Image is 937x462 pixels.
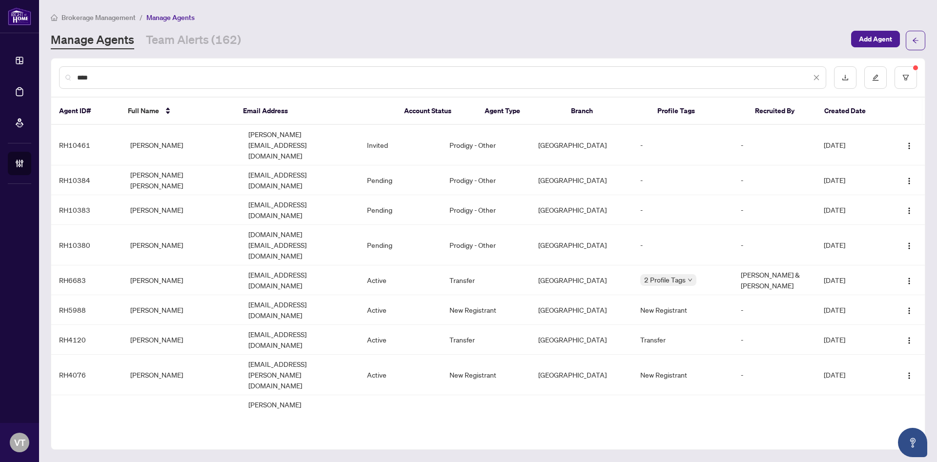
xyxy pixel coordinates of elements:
td: RH5988 [51,295,122,325]
td: [GEOGRAPHIC_DATA] [530,325,632,355]
button: Logo [901,237,917,253]
th: Profile Tags [650,98,747,125]
td: [DATE] [816,295,887,325]
td: [GEOGRAPHIC_DATA] [530,355,632,395]
a: Manage Agents [51,32,134,49]
td: RH10380 [51,225,122,265]
td: [PERSON_NAME] [122,295,241,325]
th: Agent Type [477,98,563,125]
td: RH4076 [51,355,122,395]
img: Logo [905,207,913,215]
td: [PERSON_NAME] & [PERSON_NAME] [733,265,816,295]
td: Prodigy - Other [442,125,530,165]
td: Prodigy - Other [442,165,530,195]
a: Team Alerts (162) [146,32,241,49]
td: [EMAIL_ADDRESS][DOMAIN_NAME] [241,265,359,295]
span: edit [872,74,879,81]
span: Full Name [128,105,159,116]
td: RH10461 [51,125,122,165]
th: Created Date [816,98,886,125]
td: - [733,225,816,265]
td: [PERSON_NAME][EMAIL_ADDRESS][PERSON_NAME][PERSON_NAME][DOMAIN_NAME] [241,395,359,457]
img: Logo [905,372,913,380]
img: Logo [905,337,913,344]
td: New Registrant [632,355,733,395]
span: close [813,74,820,81]
span: Add Agent [859,31,892,47]
th: Email Address [235,98,396,125]
td: Pending [359,195,442,225]
img: Logo [905,242,913,250]
td: Active [359,355,442,395]
td: [PERSON_NAME] [122,225,241,265]
button: Logo [901,367,917,382]
button: Add Agent [851,31,900,47]
td: [GEOGRAPHIC_DATA] [530,125,632,165]
td: [EMAIL_ADDRESS][DOMAIN_NAME] [241,165,359,195]
td: [GEOGRAPHIC_DATA] [530,165,632,195]
td: Prodigy - Other [442,225,530,265]
td: New Registrant [442,395,530,457]
td: New Registrant [442,355,530,395]
span: arrow-left [912,37,919,44]
td: Active [359,265,442,295]
td: [GEOGRAPHIC_DATA] [530,265,632,295]
td: Pending [359,225,442,265]
td: - [733,125,816,165]
td: [EMAIL_ADDRESS][DOMAIN_NAME] [241,295,359,325]
td: Transfer [632,325,733,355]
button: download [834,66,856,89]
td: Active [359,325,442,355]
td: - [733,395,816,457]
td: Transfer [442,325,530,355]
th: Account Status [396,98,477,125]
td: Transfer [442,265,530,295]
span: home [51,14,58,21]
td: Active [359,295,442,325]
td: [GEOGRAPHIC_DATA] [530,195,632,225]
td: RH10383 [51,195,122,225]
td: [DATE] [816,225,887,265]
td: - [733,295,816,325]
button: Logo [901,302,917,318]
button: edit [864,66,887,89]
td: [DATE] [816,355,887,395]
td: RH10384 [51,165,122,195]
li: / [140,12,143,23]
td: New Registrant [442,295,530,325]
td: - [632,225,733,265]
td: New Registrant [632,395,733,457]
span: down [688,278,693,282]
span: 2 Profile Tags [644,274,686,285]
th: Agent ID# [51,98,120,125]
img: Logo [905,307,913,315]
td: Prodigy - Other [442,195,530,225]
td: [PERSON_NAME] [122,325,241,355]
td: RH4061 [51,395,122,457]
th: Full Name [120,98,235,125]
td: [PERSON_NAME] [PERSON_NAME] [122,165,241,195]
td: [DATE] [816,325,887,355]
td: - [632,195,733,225]
td: - [733,195,816,225]
td: [DATE] [816,165,887,195]
th: Branch [563,98,650,125]
button: Logo [901,272,917,288]
td: [PERSON_NAME] [122,265,241,295]
td: [EMAIL_ADDRESS][DOMAIN_NAME] [241,195,359,225]
td: [PERSON_NAME][EMAIL_ADDRESS][DOMAIN_NAME] [241,125,359,165]
span: download [842,74,849,81]
td: [GEOGRAPHIC_DATA] [530,395,632,457]
td: [GEOGRAPHIC_DATA] [530,295,632,325]
td: [PERSON_NAME] [122,355,241,395]
td: Invited [359,125,442,165]
td: [DOMAIN_NAME][EMAIL_ADDRESS][DOMAIN_NAME] [241,225,359,265]
th: Recruited By [747,98,816,125]
td: Pending [359,165,442,195]
td: Active [359,395,442,457]
img: Logo [905,277,913,285]
button: Logo [901,332,917,347]
img: Logo [905,177,913,185]
td: - [733,325,816,355]
td: RH4120 [51,325,122,355]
